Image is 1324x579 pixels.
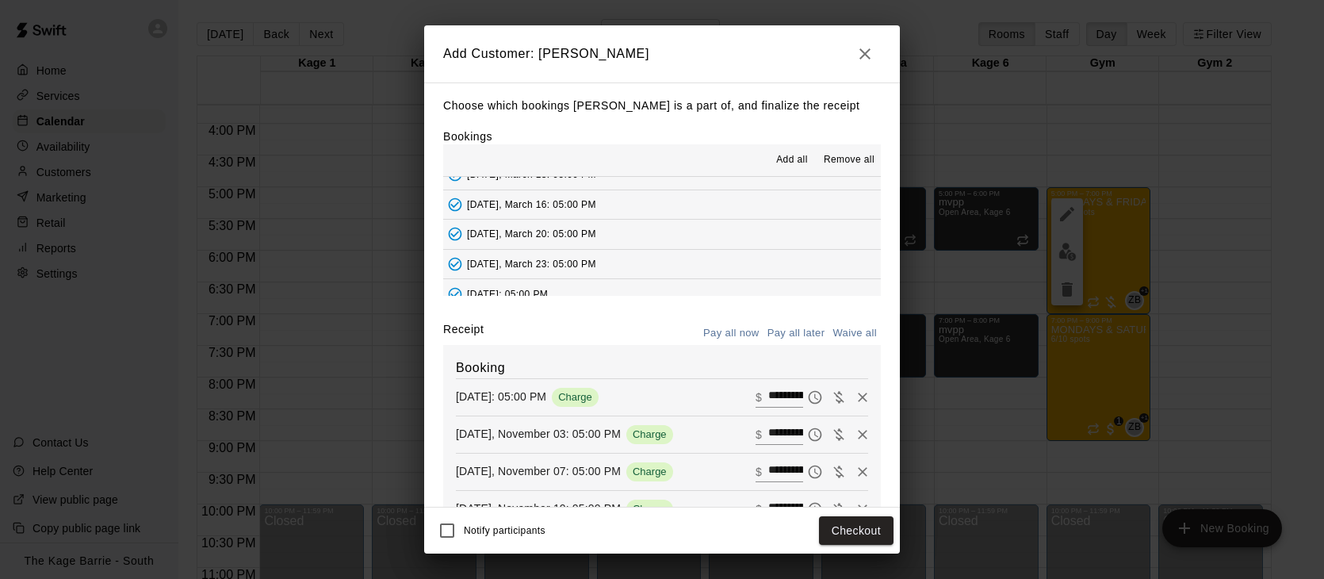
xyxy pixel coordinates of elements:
[467,198,596,209] span: [DATE], March 16: 05:00 PM
[456,389,546,405] p: [DATE]: 05:00 PM
[456,463,621,479] p: [DATE], November 07: 05:00 PM
[443,222,467,246] button: Added - Collect Payment
[824,152,874,168] span: Remove all
[443,252,467,276] button: Added - Collect Payment
[851,460,874,484] button: Remove
[443,220,881,249] button: Added - Collect Payment[DATE], March 20: 05:00 PM
[767,148,817,173] button: Add all
[803,501,827,515] span: Pay later
[443,282,467,306] button: Added - Collect Payment
[817,148,881,173] button: Remove all
[626,428,673,440] span: Charge
[851,423,874,447] button: Remove
[443,321,484,346] label: Receipt
[776,152,808,168] span: Add all
[467,169,596,180] span: [DATE], March 13: 05:00 PM
[756,501,762,517] p: $
[456,500,621,516] p: [DATE], November 10: 05:00 PM
[424,25,900,82] h2: Add Customer: [PERSON_NAME]
[828,321,881,346] button: Waive all
[851,497,874,521] button: Remove
[827,427,851,440] span: Waive payment
[467,259,596,270] span: [DATE], March 23: 05:00 PM
[803,464,827,477] span: Pay later
[552,391,599,403] span: Charge
[827,389,851,403] span: Waive payment
[443,250,881,279] button: Added - Collect Payment[DATE], March 23: 05:00 PM
[699,321,763,346] button: Pay all now
[763,321,829,346] button: Pay all later
[851,385,874,409] button: Remove
[443,193,467,217] button: Added - Collect Payment
[443,96,881,116] p: Choose which bookings [PERSON_NAME] is a part of, and finalize the receipt
[756,464,762,480] p: $
[467,288,548,299] span: [DATE]: 05:00 PM
[443,279,881,309] button: Added - Collect Payment[DATE]: 05:00 PM
[443,130,492,143] label: Bookings
[626,503,673,515] span: Charge
[803,389,827,403] span: Pay later
[456,358,868,378] h6: Booking
[626,466,673,477] span: Charge
[467,228,596,240] span: [DATE], March 20: 05:00 PM
[827,501,851,515] span: Waive payment
[443,190,881,220] button: Added - Collect Payment[DATE], March 16: 05:00 PM
[464,525,545,536] span: Notify participants
[827,464,851,477] span: Waive payment
[756,389,762,405] p: $
[819,516,894,546] button: Checkout
[756,427,762,443] p: $
[456,426,621,442] p: [DATE], November 03: 05:00 PM
[803,427,827,440] span: Pay later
